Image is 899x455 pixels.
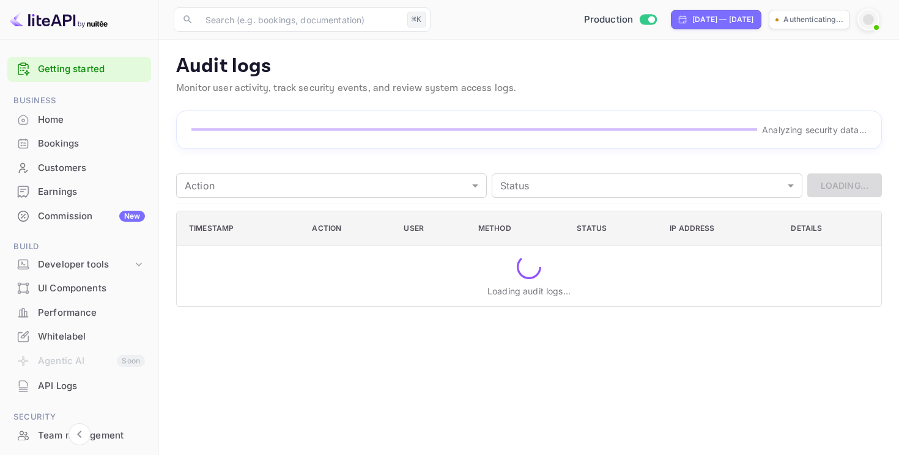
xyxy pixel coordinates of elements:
[7,132,151,156] div: Bookings
[579,13,662,27] div: Switch to Sandbox mode
[68,423,91,445] button: Collapse navigation
[38,330,145,344] div: Whitelabel
[38,379,145,393] div: API Logs
[10,10,108,29] img: LiteAPI logo
[7,240,151,253] span: Build
[38,258,133,272] div: Developer tools
[38,282,145,296] div: UI Components
[7,205,151,227] a: CommissionNew
[7,374,151,398] div: API Logs
[7,57,151,82] div: Getting started
[783,14,843,25] p: Authenticating...
[7,325,151,348] a: Whitelabel
[7,410,151,424] span: Security
[7,205,151,228] div: CommissionNew
[38,161,145,175] div: Customers
[38,185,145,199] div: Earnings
[7,277,151,299] a: UI Components
[7,180,151,203] a: Earnings
[762,123,867,136] p: Analyzing security data...
[38,306,145,320] div: Performance
[38,137,145,151] div: Bookings
[38,113,145,127] div: Home
[7,156,151,180] div: Customers
[38,209,145,224] div: Commission
[176,54,882,79] p: Audit logs
[468,211,567,246] th: Method
[7,374,151,397] a: API Logs
[7,301,151,325] div: Performance
[781,211,881,246] th: Details
[38,62,145,76] a: Getting started
[692,14,753,25] div: [DATE] — [DATE]
[119,211,145,222] div: New
[407,12,426,27] div: ⌘K
[7,180,151,204] div: Earnings
[7,325,151,349] div: Whitelabel
[7,301,151,324] a: Performance
[176,81,882,96] p: Monitor user activity, track security events, and review system access logs.
[7,254,151,275] div: Developer tools
[394,211,468,246] th: User
[584,13,634,27] span: Production
[302,211,394,246] th: Action
[660,211,781,246] th: IP Address
[198,7,402,32] input: Search (e.g. bookings, documentation)
[7,108,151,131] a: Home
[7,424,151,448] div: Team management
[7,156,151,179] a: Customers
[189,285,869,297] p: Loading audit logs...
[177,211,302,246] th: Timestamp
[38,429,145,443] div: Team management
[7,132,151,155] a: Bookings
[7,94,151,107] span: Business
[567,211,660,246] th: Status
[7,108,151,132] div: Home
[7,424,151,446] a: Team management
[7,277,151,300] div: UI Components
